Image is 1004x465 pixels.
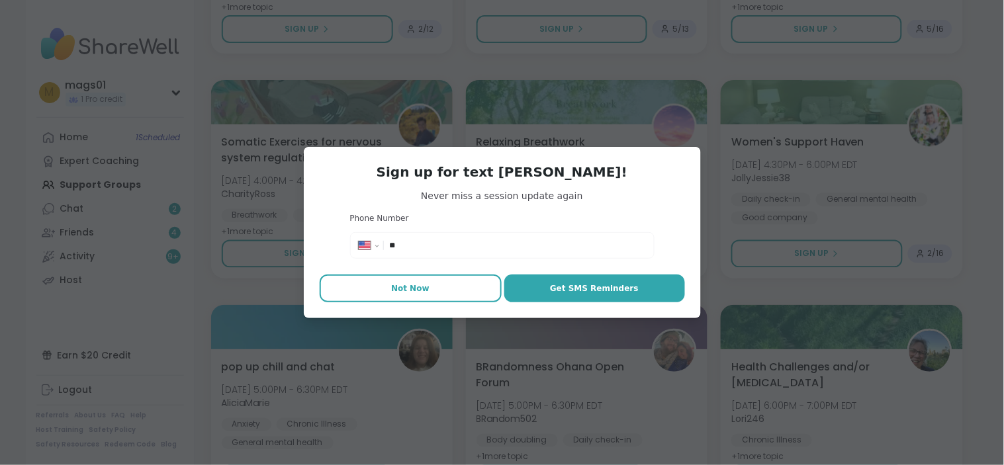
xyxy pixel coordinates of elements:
[550,282,639,294] span: Get SMS Reminders
[391,282,430,294] span: Not Now
[320,275,502,302] button: Not Now
[320,189,685,202] span: Never miss a session update again
[350,213,655,224] h3: Phone Number
[320,163,685,181] h3: Sign up for text [PERSON_NAME]!
[504,275,685,302] button: Get SMS Reminders
[359,241,371,249] img: United States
